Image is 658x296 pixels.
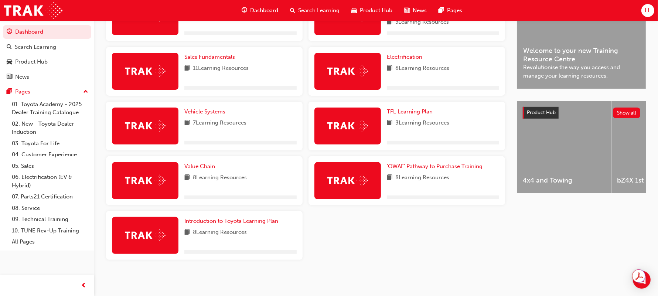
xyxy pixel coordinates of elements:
a: Product Hub [3,55,91,69]
span: LL [645,6,651,15]
span: Welcome to your new Training Resource Centre [523,47,640,63]
a: Dashboard [3,25,91,39]
div: News [15,73,29,81]
img: Trak [125,229,166,241]
img: Trak [327,175,368,186]
a: 08. Service [9,203,91,214]
span: Search Learning [298,6,340,15]
span: book-icon [184,119,190,128]
span: guage-icon [242,6,247,15]
a: news-iconNews [398,3,433,18]
div: Product Hub [15,58,48,66]
img: Trak [125,175,166,186]
span: search-icon [290,6,295,15]
a: Introduction to Toyota Learning Plan [184,217,281,225]
button: DashboardSearch LearningProduct HubNews [3,24,91,85]
span: Sales Fundamentals [184,54,235,60]
a: Electrification [387,53,425,61]
span: Revolutionise the way you access and manage your learning resources. [523,63,640,80]
a: Product HubShow all [523,107,640,119]
img: Trak [4,2,62,19]
a: News [3,70,91,84]
span: car-icon [351,6,357,15]
span: book-icon [184,173,190,183]
span: 8 Learning Resources [193,173,247,183]
span: book-icon [184,228,190,237]
span: search-icon [7,44,12,51]
a: 07. Parts21 Certification [9,191,91,203]
a: search-iconSearch Learning [284,3,345,18]
img: Trak [327,120,368,132]
span: 8 Learning Resources [193,228,247,237]
span: prev-icon [81,281,87,290]
a: car-iconProduct Hub [345,3,398,18]
span: Product Hub [527,109,556,116]
span: news-icon [404,6,410,15]
span: Introduction to Toyota Learning Plan [184,218,278,224]
a: 06. Electrification (EV & Hybrid) [9,171,91,191]
span: book-icon [184,64,190,73]
div: Pages [15,88,30,96]
a: 02. New - Toyota Dealer Induction [9,118,91,138]
a: 09. Technical Training [9,214,91,225]
span: pages-icon [7,89,12,95]
span: 7 Learning Resources [193,119,246,128]
span: 8 Learning Resources [395,173,449,183]
a: Search Learning [3,40,91,54]
a: 03. Toyota For Life [9,138,91,149]
span: Pages [447,6,462,15]
span: Dashboard [250,6,278,15]
a: Vehicle Systems [184,108,228,116]
a: pages-iconPages [433,3,468,18]
span: news-icon [7,74,12,81]
span: 'OWAF' Pathway to Purchase Training [387,163,483,170]
span: book-icon [387,64,392,73]
img: Trak [125,120,166,132]
a: All Pages [9,236,91,248]
span: book-icon [387,173,392,183]
button: Pages [3,85,91,99]
a: TFL Learning Plan [387,108,436,116]
a: Value Chain [184,162,218,171]
div: Search Learning [15,43,56,51]
button: LL [641,4,654,17]
span: book-icon [387,18,392,27]
span: Product Hub [360,6,392,15]
span: guage-icon [7,29,12,35]
span: Value Chain [184,163,215,170]
button: Show all [613,108,641,118]
span: up-icon [83,87,88,97]
span: 4x4 and Towing [523,176,605,185]
span: Vehicle Systems [184,108,225,115]
a: 4x4 and Towing [517,101,611,193]
a: 01. Toyota Academy - 2025 Dealer Training Catalogue [9,99,91,118]
span: 3 Learning Resources [395,119,449,128]
a: 05. Sales [9,160,91,172]
span: Electrification [387,54,422,60]
span: 5 Learning Resources [395,18,449,27]
span: TFL Learning Plan [387,108,433,115]
span: pages-icon [439,6,444,15]
span: 11 Learning Resources [193,64,249,73]
span: book-icon [387,119,392,128]
span: 8 Learning Resources [395,64,449,73]
span: News [413,6,427,15]
img: Trak [125,65,166,77]
span: car-icon [7,59,12,65]
a: 'OWAF' Pathway to Purchase Training [387,162,485,171]
a: 04. Customer Experience [9,149,91,160]
a: guage-iconDashboard [236,3,284,18]
img: Trak [327,65,368,77]
a: 10. TUNE Rev-Up Training [9,225,91,237]
a: Sales Fundamentals [184,53,238,61]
